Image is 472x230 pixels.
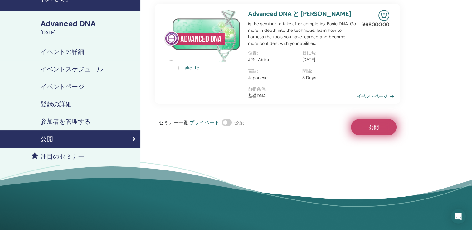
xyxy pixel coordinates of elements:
[37,18,140,36] a: Advanced DNA[DATE]
[41,83,84,90] h4: イベントページ
[41,18,137,29] div: Advanced DNA
[248,10,351,18] a: Advanced DNA と [PERSON_NAME]
[451,209,466,224] div: Open Intercom Messenger
[41,29,137,36] div: [DATE]
[248,50,299,56] p: 位置 :
[248,86,357,93] p: 前提条件 :
[41,118,90,125] h4: 参加者を管理する
[378,10,389,21] img: In-Person Seminar
[302,74,353,81] p: 3 Days
[248,56,299,63] p: JPN, Abiko
[41,100,72,108] h4: 登録の詳細
[357,92,397,101] a: イベントページ
[189,119,219,126] span: プライベート
[248,68,299,74] p: 言語 :
[248,21,357,47] p: is the seminar to take after completing Basic DNA. Go more in depth into the technique, learn how...
[164,10,241,62] img: Advanced DNA
[362,21,389,28] p: ¥ 68000.00
[184,64,242,72] a: ako ito
[234,119,244,126] span: 公衆
[369,124,379,131] span: 公開
[248,74,299,81] p: Japanese
[302,68,353,74] p: 間隔 :
[248,93,357,99] p: 基礎DNA
[41,48,84,55] h4: イベントの詳細
[302,56,353,63] p: [DATE]
[41,65,103,73] h4: イベントスケジュール
[302,50,353,56] p: 日にち :
[41,153,84,160] h4: 注目のセミナー
[351,119,397,135] button: 公開
[41,135,53,143] h4: 公開
[158,119,189,126] span: セミナー一覧 :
